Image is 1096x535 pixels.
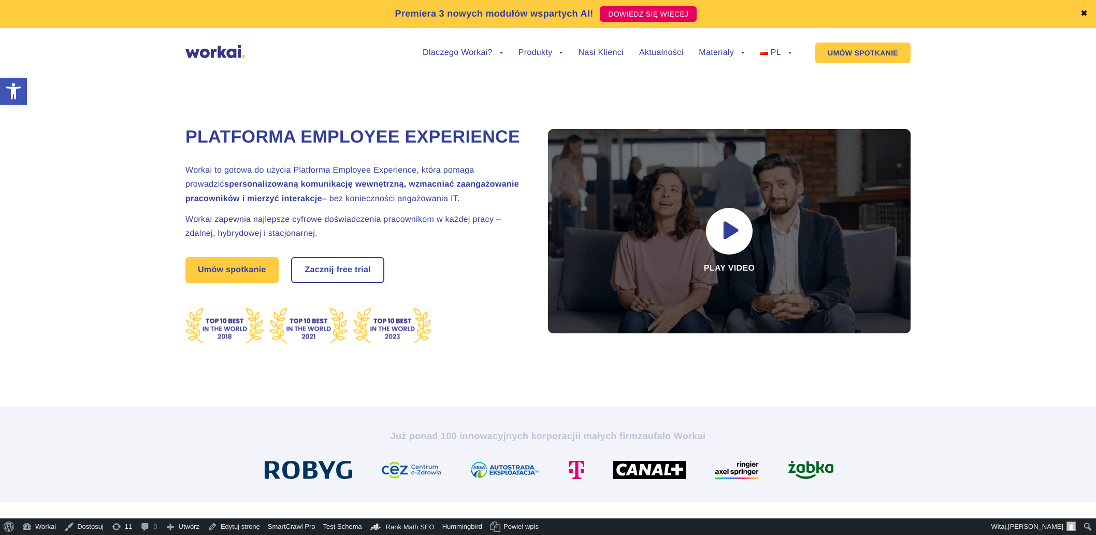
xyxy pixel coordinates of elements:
[320,518,366,535] a: Test Schema
[185,125,522,149] h1: Platforma Employee Experience
[988,518,1080,535] a: Witaj,
[292,258,383,282] a: Zacznij free trial
[600,6,697,22] a: DOWIEDZ SIĘ WIĘCEJ
[179,518,199,535] span: Utwórz
[518,49,563,57] a: Produkty
[1080,10,1088,18] a: ✖
[18,518,60,535] a: Workai
[423,49,503,57] a: Dlaczego Workai?
[395,7,594,21] p: Premiera 3 nowych modułów wspartych AI!
[386,523,435,531] span: Rank Math SEO
[771,48,781,57] span: PL
[60,518,108,535] a: Dostosuj
[185,213,522,241] h2: Workai zapewnia najlepsze cyfrowe doświadczenia pracownikom w każdej pracy – zdalnej, hybrydowej ...
[503,518,539,535] span: Powiel wpis
[639,49,683,57] a: Aktualności
[815,43,911,63] a: UMÓW SPOTKANIE
[1008,523,1063,530] span: [PERSON_NAME]
[578,49,623,57] a: Nasi Klienci
[153,518,157,535] span: 0
[185,180,519,203] strong: spersonalizowaną komunikację wewnętrzną, wzmacniać zaangażowanie pracowników i mierzyć interakcje
[261,430,835,442] h2: Już ponad 100 innowacyjnych korporacji zaufało Workai
[366,518,439,535] a: Kokpit Rank Math
[204,518,264,535] a: Edytuj stronę
[578,431,638,441] i: i małych firm
[185,257,279,283] a: Umów spotkanie
[699,49,744,57] a: Materiały
[548,129,911,333] div: Play video
[125,518,132,535] span: 11
[439,518,486,535] a: Hummingbird
[264,518,320,535] a: SmartCrawl Pro
[185,163,522,206] h2: Workai to gotowa do użycia Platforma Employee Experience, która pomaga prowadzić – bez koniecznoś...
